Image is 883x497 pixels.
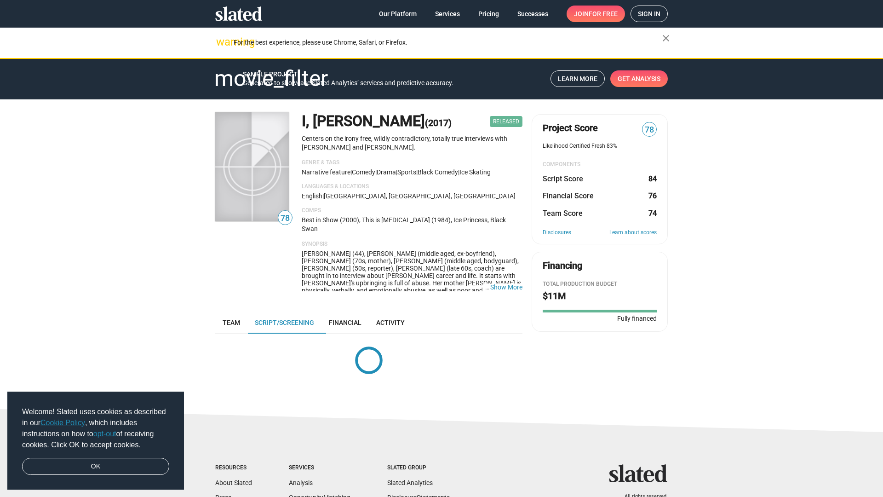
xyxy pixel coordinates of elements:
span: Released [490,116,522,127]
div: cookieconsent [7,392,184,490]
a: Get Analysis [610,70,668,87]
div: Services [289,464,350,472]
span: Comedy [352,168,375,176]
mat-icon: movie_filter [214,73,236,84]
span: Sports [397,168,416,176]
a: Joinfor free [567,6,625,22]
div: Likelihood Certified Fresh 83% [543,143,657,150]
span: black comedy [418,168,458,176]
dd: 84 [648,174,657,184]
div: Slated Group [387,464,450,472]
dd: 76 [648,191,657,201]
div: Generated to showcase Slated Analytics’ services and predictive accuracy. [243,79,543,87]
span: English [302,192,322,200]
span: ice skating [459,168,491,176]
span: Activity [376,319,405,326]
a: Disclosures [543,229,571,237]
span: Get Analysis [618,70,660,87]
a: Financial [321,312,369,334]
div: Total Production budget [543,281,657,288]
span: | [375,168,377,176]
p: Genre & Tags [302,159,522,167]
div: Resources [215,464,252,472]
span: Learn More [558,71,597,87]
dt: Script Score [543,174,583,184]
p: Languages & Locations [302,183,522,191]
mat-icon: warning [216,36,227,47]
span: Our Platform [379,6,417,22]
span: Services [435,6,460,22]
a: Script/Screening [247,312,321,334]
a: Services [428,6,467,22]
span: | [396,168,397,176]
p: Synopsis [302,241,522,248]
a: Successes [510,6,556,22]
a: Learn More [550,70,605,87]
span: Script/Screening [255,319,314,326]
span: (2017) [425,117,452,128]
dt: Team Score [543,208,583,218]
span: Fully financed [614,314,657,323]
div: Financing [543,260,582,272]
div: For the best experience, please use Chrome, Safari, or Firefox. [234,36,662,49]
a: dismiss cookie message [22,458,169,475]
span: … [481,283,490,291]
a: Sign in [631,6,668,22]
a: Activity [369,312,412,334]
h2: $11M [543,290,657,302]
a: Team [215,312,247,334]
p: Best in Show (2000), This is [MEDICAL_DATA] (1984), Ice Princess, Black Swan [302,216,522,233]
span: Welcome! Slated uses cookies as described in our , which includes instructions on how to of recei... [22,406,169,451]
span: 78 [642,124,656,136]
h1: I, [PERSON_NAME] [302,111,452,131]
mat-icon: close [660,33,671,44]
span: Pricing [478,6,499,22]
dt: Financial Score [543,191,594,201]
span: Join [574,6,618,22]
span: | [458,168,459,176]
a: Analysis [289,479,313,486]
a: Cookie Policy [40,419,85,427]
a: Slated Analytics [387,479,433,486]
span: Narrative feature [302,168,350,176]
span: | [416,168,418,176]
span: Drama [377,168,396,176]
span: Sign in [638,6,660,22]
span: [PERSON_NAME] (44), [PERSON_NAME] (middle aged, ex-boyfriend), [PERSON_NAME] (70s, mother), [PERS... [302,250,521,360]
a: Pricing [471,6,506,22]
a: Our Platform [372,6,424,22]
span: | [322,192,324,200]
p: Comps [302,207,522,214]
div: Sample Project [243,68,543,79]
a: opt-out [93,430,116,438]
a: Learn about scores [609,229,657,237]
span: | [350,168,352,176]
button: …Show More [490,283,522,291]
span: Team [223,319,240,326]
span: Financial [329,319,361,326]
span: 78 [278,212,292,225]
dd: 74 [648,208,657,218]
span: for free [589,6,618,22]
a: About Slated [215,479,252,486]
span: Project Score [543,122,598,134]
div: COMPONENTS [543,161,657,168]
span: Successes [517,6,548,22]
span: [GEOGRAPHIC_DATA], [GEOGRAPHIC_DATA], [GEOGRAPHIC_DATA] [324,192,516,200]
p: Centers on the irony free, wildly contradictory, totally true interviews with [PERSON_NAME] and [... [302,134,522,151]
